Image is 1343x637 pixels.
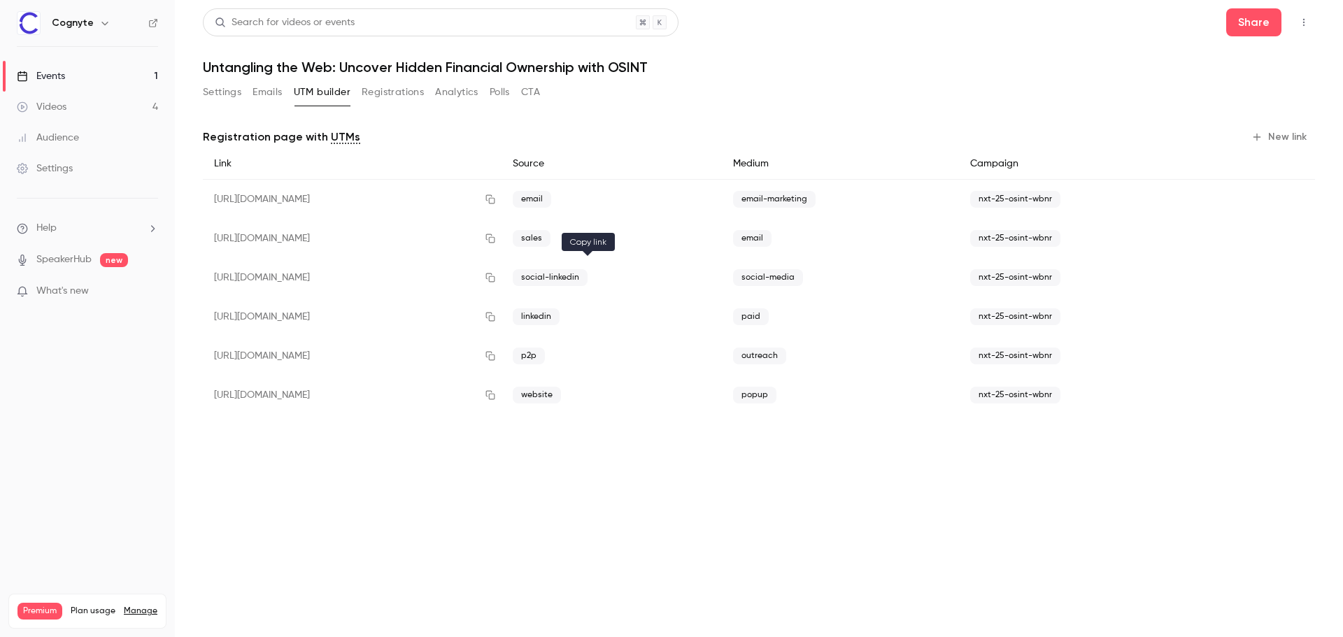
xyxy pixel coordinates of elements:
span: paid [733,308,769,325]
button: Emails [253,81,282,103]
button: New link [1246,126,1315,148]
div: Medium [722,148,959,180]
span: popup [733,387,776,403]
span: new [100,253,128,267]
button: UTM builder [294,81,350,103]
button: Registrations [362,81,424,103]
span: email [513,191,551,208]
div: Source [502,148,721,180]
span: outreach [733,348,786,364]
div: [URL][DOMAIN_NAME] [203,336,502,375]
h1: Untangling the Web: Uncover Hidden Financial Ownership with OSINT [203,59,1315,76]
div: Search for videos or events [215,15,355,30]
span: linkedin [513,308,560,325]
div: Audience [17,131,79,145]
button: Settings [203,81,241,103]
div: Settings [17,162,73,176]
h6: Cognyte [52,16,94,30]
div: [URL][DOMAIN_NAME] [203,258,502,297]
div: [URL][DOMAIN_NAME] [203,219,502,258]
span: email [733,230,772,247]
a: SpeakerHub [36,252,92,267]
span: nxt-25-osint-wbnr [970,269,1060,286]
div: [URL][DOMAIN_NAME] [203,180,502,220]
button: Share [1226,8,1281,36]
p: Registration page with [203,129,360,145]
span: What's new [36,284,89,299]
span: nxt-25-osint-wbnr [970,191,1060,208]
span: Help [36,221,57,236]
div: Videos [17,100,66,114]
span: nxt-25-osint-wbnr [970,230,1060,247]
span: nxt-25-osint-wbnr [970,348,1060,364]
span: p2p [513,348,545,364]
span: Premium [17,603,62,620]
a: UTMs [331,129,360,145]
span: social-media [733,269,803,286]
div: Link [203,148,502,180]
span: social-linkedin [513,269,588,286]
button: Polls [490,81,510,103]
span: email-marketing [733,191,816,208]
div: Events [17,69,65,83]
span: sales [513,230,550,247]
span: Plan usage [71,606,115,617]
li: help-dropdown-opener [17,221,158,236]
a: Manage [124,606,157,617]
button: CTA [521,81,540,103]
div: Campaign [959,148,1214,180]
div: [URL][DOMAIN_NAME] [203,375,502,415]
iframe: Noticeable Trigger [141,285,158,298]
span: nxt-25-osint-wbnr [970,387,1060,403]
span: website [513,387,561,403]
img: Cognyte [17,12,40,34]
button: Analytics [435,81,478,103]
span: nxt-25-osint-wbnr [970,308,1060,325]
div: [URL][DOMAIN_NAME] [203,297,502,336]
